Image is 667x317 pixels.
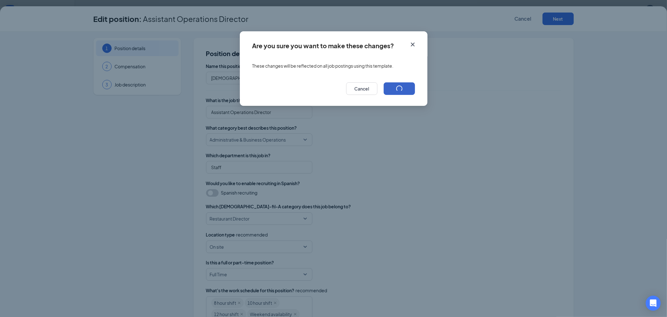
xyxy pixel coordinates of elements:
[252,42,394,49] div: Are you sure you want to make these changes?
[252,63,394,69] span: These changes will be reflected on all job postings using this template.
[346,82,377,95] button: Cancel
[409,41,417,48] svg: Cross
[646,296,661,311] div: Open Intercom Messenger
[404,31,427,51] button: Close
